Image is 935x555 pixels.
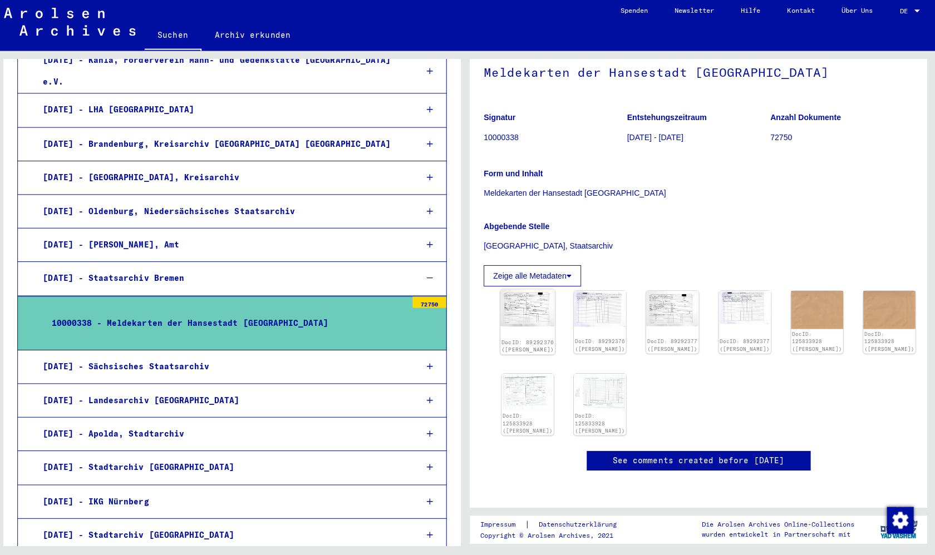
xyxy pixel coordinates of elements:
a: Archiv erkunden [205,24,307,51]
div: [DATE] - Sächsisches Staatsarchiv [40,356,411,378]
img: 001.jpg [503,290,557,327]
a: Datenschutzerklärung [532,518,632,530]
div: [DATE] - Staatsarchiv Bremen [40,269,411,290]
a: DocID: 89292376 ([PERSON_NAME]) [577,339,627,353]
p: [DATE] - [DATE] [628,133,770,145]
img: 001.jpg [791,292,843,330]
div: | [483,518,632,530]
p: wurden entwickelt in Partnerschaft mit [702,529,854,539]
a: DocID: 125833928 ([PERSON_NAME]) [792,331,842,353]
b: Abgebende Stelle [486,223,551,232]
a: DocID: 89292376 ([PERSON_NAME]) [503,340,556,354]
img: 002.jpg [720,292,771,325]
p: Die Arolsen Archives Online-Collections [702,519,854,529]
p: 10000338 [486,133,628,145]
a: DocID: 89292377 ([PERSON_NAME]) [648,339,698,353]
a: DocID: 125833928 ([PERSON_NAME]) [864,331,914,353]
div: [DATE] - LHA [GEOGRAPHIC_DATA] [40,101,411,123]
button: Zeige alle Metadaten [486,266,583,288]
div: [DATE] - Kahla, Förderverein Mahn- und Gedenkstätte [GEOGRAPHIC_DATA] e.V. [40,52,411,95]
div: [DATE] - Brandenburg, Kreisarchiv [GEOGRAPHIC_DATA] [GEOGRAPHIC_DATA] [40,135,411,157]
a: Suchen [149,24,205,53]
img: Arolsen_neg.svg [9,11,140,38]
a: Impressum [483,518,526,530]
p: Copyright © Arolsen Archives, 2021 [483,530,632,540]
img: yv_logo.png [878,515,919,543]
div: [DATE] - [GEOGRAPHIC_DATA], Kreisarchiv [40,169,411,190]
div: [DATE] - IKG Nürnberg [40,490,411,512]
img: 002.jpg [863,292,915,330]
div: [DATE] - Stadtarchiv [GEOGRAPHIC_DATA] [40,524,411,546]
h1: Meldekarten der Hansestadt [GEOGRAPHIC_DATA] [486,49,913,98]
img: 002.jpg [575,292,627,328]
div: 72750 [415,298,449,309]
div: [DATE] - Landesarchiv [GEOGRAPHIC_DATA] [40,390,411,412]
div: [DATE] - [PERSON_NAME], Amt [40,235,411,257]
p: Meldekarten der Hansestadt [GEOGRAPHIC_DATA] [486,189,913,201]
span: DE [899,10,912,18]
a: See comments created before [DATE] [614,455,785,467]
b: Signatur [486,115,518,124]
b: Form und Inhalt [486,171,545,180]
img: 003.jpg [504,374,555,411]
b: Entstehungszeitraum [628,115,707,124]
p: 72750 [771,133,913,145]
div: [DATE] - Stadtarchiv [GEOGRAPHIC_DATA] [40,457,411,478]
b: Anzahl Dokumente [771,115,841,124]
div: [DATE] - Oldenburg, Niedersächsisches Staatsarchiv [40,202,411,224]
a: DocID: 89292377 ([PERSON_NAME]) [720,339,770,353]
img: 001.jpg [647,292,699,327]
img: Zustimmung ändern [887,507,913,533]
a: DocID: 125833928 ([PERSON_NAME]) [505,413,555,434]
div: 10000338 - Meldekarten der Hansestadt [GEOGRAPHIC_DATA] [48,313,410,335]
img: 004.jpg [575,374,627,412]
a: DocID: 125833928 ([PERSON_NAME]) [577,413,627,434]
p: [GEOGRAPHIC_DATA], Staatsarchiv [486,241,913,253]
div: [DATE] - Apolda, Stadtarchiv [40,423,411,445]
